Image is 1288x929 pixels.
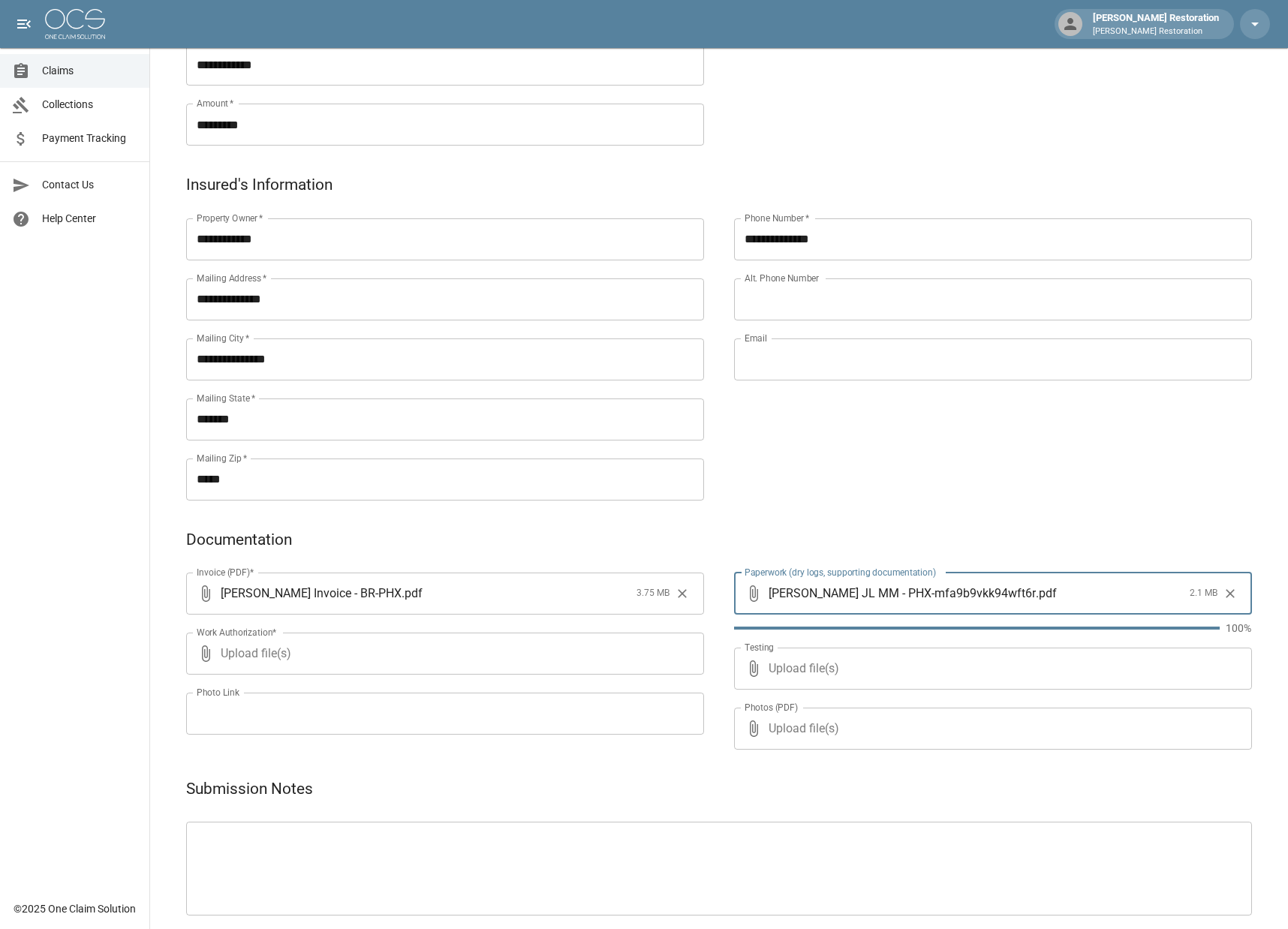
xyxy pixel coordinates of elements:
p: [PERSON_NAME] Restoration [1093,26,1219,38]
label: Photos (PDF) [745,701,798,714]
label: Mailing City [197,332,250,344]
p: 100% [1226,621,1252,636]
span: . pdf [1036,585,1057,602]
label: Photo Link [197,686,239,699]
label: Paperwork (dry logs, supporting documentation) [745,566,936,579]
label: Email [745,332,767,344]
img: ocs-logo-white-transparent.png [45,9,105,39]
label: Alt. Phone Number [745,272,819,284]
span: [PERSON_NAME] JL MM - PHX-mfa9b9vkk94wft6r [769,585,1036,602]
button: Clear [1219,582,1241,605]
button: open drawer [9,9,39,39]
label: Mailing Zip [197,452,248,464]
label: Phone Number [745,212,809,224]
span: 2.1 MB [1190,586,1217,601]
span: Collections [42,97,137,113]
span: Help Center [42,211,137,227]
div: [PERSON_NAME] Restoration [1087,11,1225,38]
span: Upload file(s) [769,648,1211,690]
label: Work Authorization* [197,626,277,639]
span: Payment Tracking [42,131,137,146]
label: Mailing Address [197,272,266,284]
span: 3.75 MB [636,586,670,601]
button: Clear [671,582,694,605]
label: Invoice (PDF)* [197,566,254,579]
span: Upload file(s) [221,633,664,675]
span: Contact Us [42,177,137,193]
label: Mailing State [197,392,255,404]
label: Property Owner [197,212,263,224]
div: © 2025 One Claim Solution [14,901,136,916]
span: Claims [42,63,137,79]
span: . pdf [402,585,423,602]
span: [PERSON_NAME] Invoice - BR-PHX [221,585,402,602]
label: Testing [745,641,774,654]
label: Amount [197,97,234,110]
span: Upload file(s) [769,708,1211,750]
